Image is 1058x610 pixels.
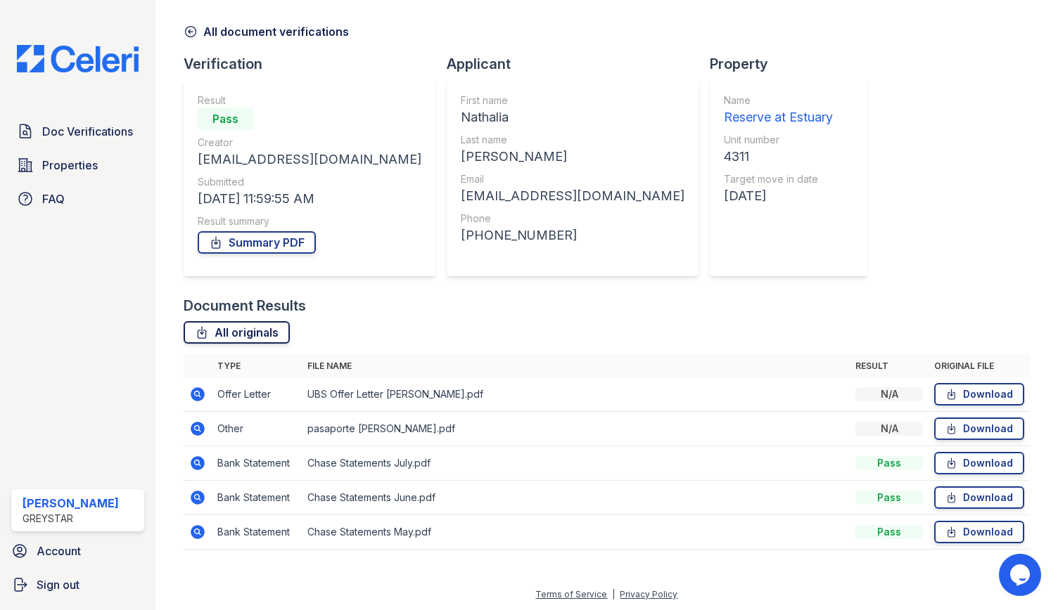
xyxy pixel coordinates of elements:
span: Account [37,543,81,559]
div: Unit number [724,133,833,147]
th: Type [212,355,302,377]
div: Pass [855,525,923,539]
div: [PERSON_NAME] [461,147,684,167]
img: CE_Logo_Blue-a8612792a0a2168367f1c8372b55b34899dd931a85d93a1a3d3e32e68fde9ad4.png [6,45,150,72]
div: Name [724,93,833,108]
div: Result summary [198,214,421,228]
a: Sign out [6,571,150,599]
div: Greystar [23,512,119,526]
a: All document verifications [184,23,349,40]
td: Chase Statements May.pdf [302,515,850,550]
a: All originals [184,321,290,344]
div: Pass [855,491,923,505]
th: Result [850,355,929,377]
a: Terms of Service [535,589,607,599]
a: Privacy Policy [620,589,677,599]
span: Doc Verifications [42,123,133,140]
div: Verification [184,54,447,74]
a: Download [934,486,1024,509]
div: Nathalia [461,108,684,127]
div: Phone [461,212,684,226]
div: N/A [855,387,923,401]
a: Account [6,537,150,565]
div: Result [198,93,421,108]
a: Download [934,452,1024,474]
a: Doc Verifications [11,117,144,145]
div: 4311 [724,147,833,167]
div: Document Results [184,296,306,316]
div: Applicant [447,54,710,74]
div: [PHONE_NUMBER] [461,226,684,245]
div: | [612,589,615,599]
th: File name [302,355,850,377]
span: FAQ [42,190,65,207]
a: Summary PDF [198,231,316,254]
a: Name Reserve at Estuary [724,93,833,127]
td: Bank Statement [212,515,302,550]
th: Original file [929,355,1030,377]
div: [EMAIL_ADDRESS][DOMAIN_NAME] [461,186,684,206]
div: Reserve at Estuary [724,108,833,127]
td: Chase Statements June.pdf [302,481,850,515]
a: Download [934,521,1024,543]
td: pasaporte [PERSON_NAME].pdf [302,412,850,446]
a: Download [934,383,1024,405]
div: [DATE] [724,186,833,206]
div: N/A [855,422,923,436]
td: Chase Statements July.pdf [302,446,850,481]
span: Properties [42,157,98,174]
a: Download [934,417,1024,440]
div: Last name [461,133,684,147]
a: Properties [11,151,144,179]
div: Pass [198,108,254,130]
td: Offer Letter [212,377,302,412]
iframe: chat widget [999,554,1044,596]
span: Sign out [37,576,79,593]
div: Submitted [198,175,421,189]
div: [EMAIL_ADDRESS][DOMAIN_NAME] [198,150,421,169]
div: [PERSON_NAME] [23,495,119,512]
div: Pass [855,456,923,470]
div: [DATE] 11:59:55 AM [198,189,421,209]
td: UBS Offer Letter [PERSON_NAME].pdf [302,377,850,412]
div: Target move in date [724,172,833,186]
div: Property [710,54,879,74]
td: Bank Statement [212,446,302,481]
td: Bank Statement [212,481,302,515]
td: Other [212,412,302,446]
a: FAQ [11,185,144,213]
div: Email [461,172,684,186]
div: Creator [198,136,421,150]
div: First name [461,93,684,108]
